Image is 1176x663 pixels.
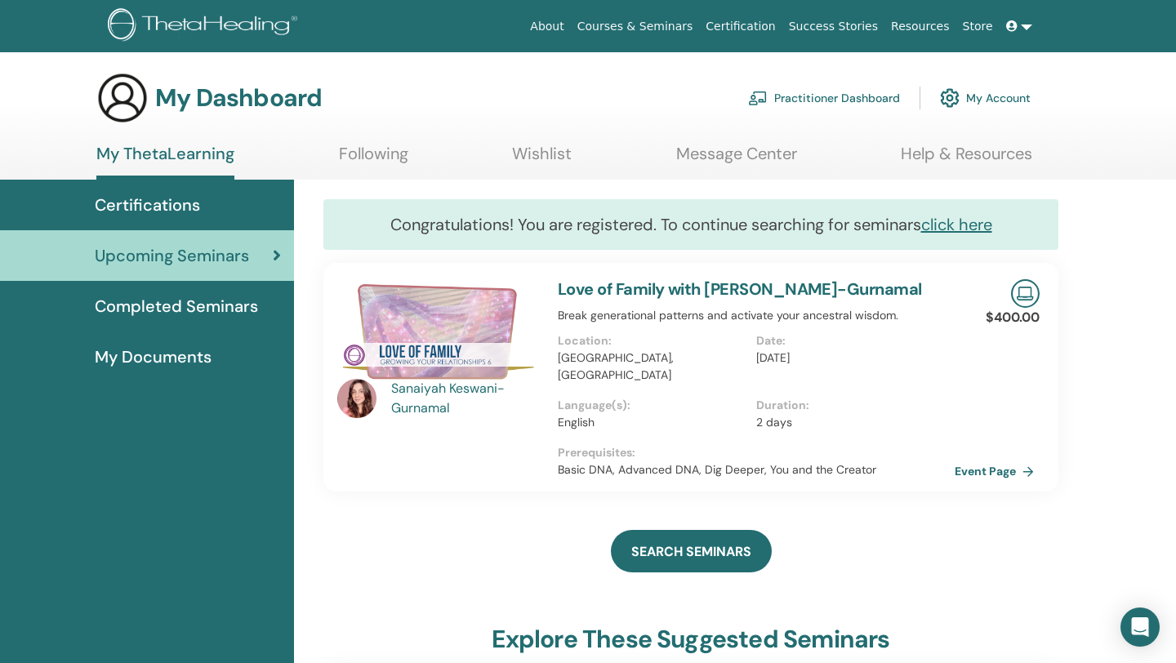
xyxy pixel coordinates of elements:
[571,11,700,42] a: Courses & Seminars
[558,278,922,300] a: Love of Family with [PERSON_NAME]-Gurnamal
[884,11,956,42] a: Resources
[512,144,572,176] a: Wishlist
[95,193,200,217] span: Certifications
[95,345,212,369] span: My Documents
[756,414,945,431] p: 2 days
[155,83,322,113] h3: My Dashboard
[337,279,538,384] img: Love of Family
[955,459,1040,483] a: Event Page
[756,349,945,367] p: [DATE]
[558,414,746,431] p: English
[756,332,945,349] p: Date :
[631,543,751,560] span: SEARCH SEMINARS
[611,530,772,572] a: SEARCH SEMINARS
[1120,607,1160,647] div: Open Intercom Messenger
[1011,279,1040,308] img: Live Online Seminar
[339,144,408,176] a: Following
[940,84,960,112] img: cog.svg
[492,625,889,654] h3: explore these suggested seminars
[95,243,249,268] span: Upcoming Seminars
[323,199,1058,250] div: Congratulations! You are registered. To continue searching for seminars
[921,214,992,235] a: click here
[558,307,955,324] p: Break generational patterns and activate your ancestral wisdom.
[956,11,1000,42] a: Store
[676,144,797,176] a: Message Center
[699,11,782,42] a: Certification
[748,91,768,105] img: chalkboard-teacher.svg
[782,11,884,42] a: Success Stories
[558,461,955,478] p: Basic DNA, Advanced DNA, Dig Deeper, You and the Creator
[558,349,746,384] p: [GEOGRAPHIC_DATA], [GEOGRAPHIC_DATA]
[901,144,1032,176] a: Help & Resources
[391,379,542,418] a: Sanaiyah Keswani-Gurnamal
[95,294,258,318] span: Completed Seminars
[108,8,303,45] img: logo.png
[337,379,376,418] img: default.jpg
[756,397,945,414] p: Duration :
[96,72,149,124] img: generic-user-icon.jpg
[986,308,1040,327] p: $400.00
[558,397,746,414] p: Language(s) :
[558,444,955,461] p: Prerequisites :
[748,80,900,116] a: Practitioner Dashboard
[523,11,570,42] a: About
[96,144,234,180] a: My ThetaLearning
[940,80,1031,116] a: My Account
[558,332,746,349] p: Location :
